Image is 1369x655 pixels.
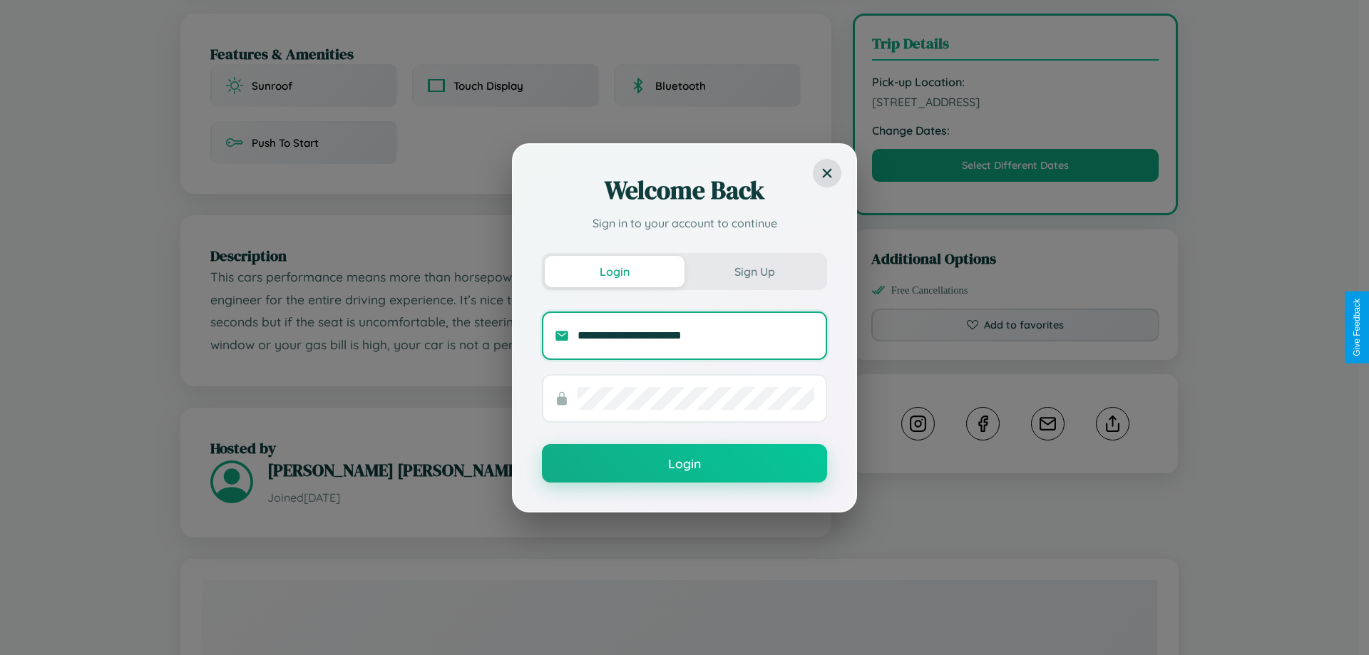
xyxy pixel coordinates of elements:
[542,215,827,232] p: Sign in to your account to continue
[1352,299,1362,356] div: Give Feedback
[684,256,824,287] button: Sign Up
[542,173,827,207] h2: Welcome Back
[542,444,827,483] button: Login
[545,256,684,287] button: Login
